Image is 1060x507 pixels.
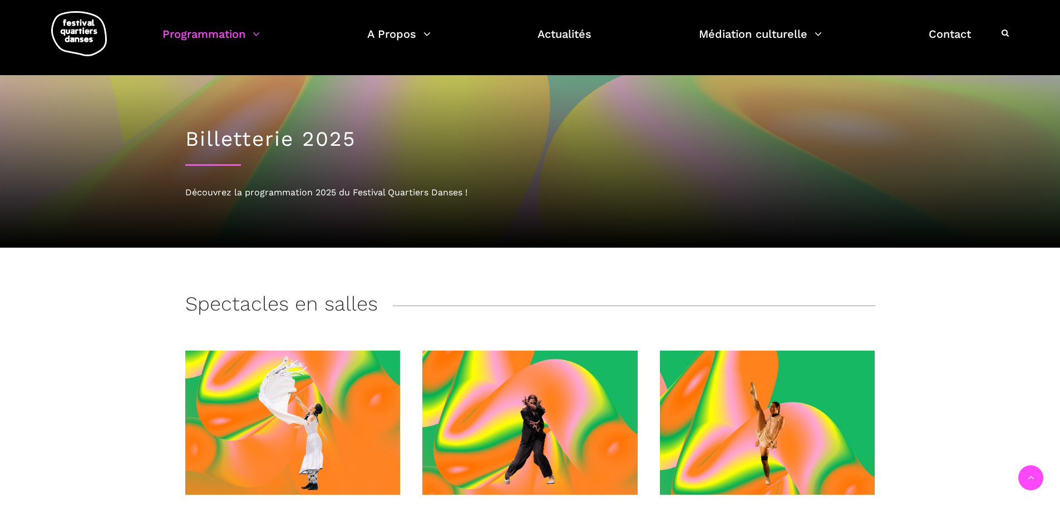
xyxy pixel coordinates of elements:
[185,292,378,320] h3: Spectacles en salles
[538,24,591,57] a: Actualités
[185,185,875,200] div: Découvrez la programmation 2025 du Festival Quartiers Danses !
[699,24,822,57] a: Médiation culturelle
[367,24,431,57] a: A Propos
[929,24,971,57] a: Contact
[162,24,260,57] a: Programmation
[51,11,107,56] img: logo-fqd-med
[185,127,875,151] h1: Billetterie 2025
